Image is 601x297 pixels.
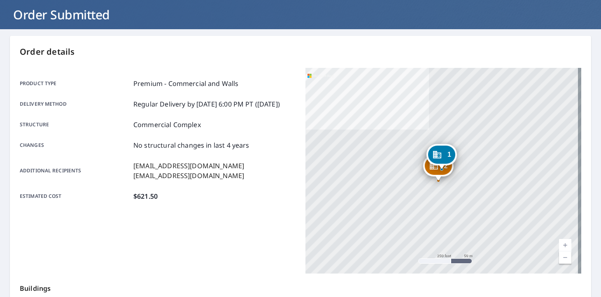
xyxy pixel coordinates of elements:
p: Premium - Commercial and Walls [133,79,239,88]
div: Dropped pin, building 1, Commercial property, 2227 Glendale Blvd Los Angeles, CA 90039 [426,144,457,169]
a: Current Level 17, Zoom Out [559,251,571,264]
p: Changes [20,140,130,150]
p: Commercial Complex [133,120,201,130]
p: Order details [20,46,581,58]
p: Additional recipients [20,161,130,181]
p: [EMAIL_ADDRESS][DOMAIN_NAME] [133,171,244,181]
p: $621.50 [133,191,158,201]
p: [EMAIL_ADDRESS][DOMAIN_NAME] [133,161,244,171]
p: Regular Delivery by [DATE] 6:00 PM PT ([DATE]) [133,99,280,109]
span: 1 [447,151,451,158]
p: Product type [20,79,130,88]
p: Estimated cost [20,191,130,201]
p: No structural changes in last 4 years [133,140,249,150]
h1: Order Submitted [10,6,591,23]
a: Current Level 17, Zoom In [559,239,571,251]
p: Delivery method [20,99,130,109]
div: Dropped pin, building 2, Commercial property, 2219 Glendale Blvd Los Angeles, CA 90039 [423,155,454,181]
p: Structure [20,120,130,130]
